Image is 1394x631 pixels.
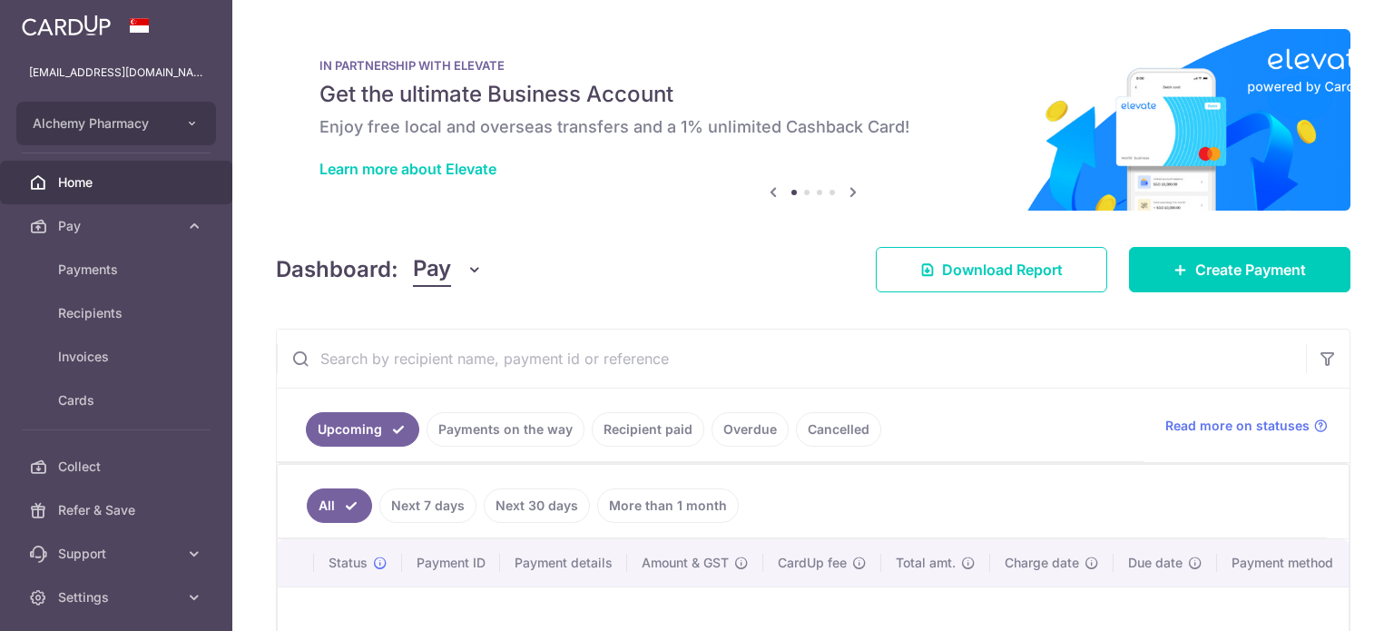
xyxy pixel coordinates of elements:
img: Renovation banner [276,29,1350,211]
span: Due date [1128,554,1183,572]
a: More than 1 month [597,488,739,523]
th: Payment ID [402,539,500,587]
button: Alchemy Pharmacy [16,102,216,145]
span: Download Report [942,259,1063,281]
a: Payments on the way [427,412,584,447]
img: CardUp [22,15,111,36]
a: Create Payment [1129,247,1350,292]
a: Learn more about Elevate [319,160,496,178]
button: Pay [413,252,483,287]
a: Read more on statuses [1165,417,1328,435]
span: Payments [58,261,178,279]
a: Upcoming [306,412,419,447]
span: Read more on statuses [1165,417,1310,435]
span: Refer & Save [58,501,178,519]
p: IN PARTNERSHIP WITH ELEVATE [319,58,1307,73]
span: Support [58,545,178,563]
a: Next 30 days [484,488,590,523]
span: Invoices [58,348,178,366]
th: Payment details [500,539,627,587]
p: [EMAIL_ADDRESS][DOMAIN_NAME] [29,64,203,82]
h5: Get the ultimate Business Account [319,80,1307,109]
span: Amount & GST [642,554,729,572]
span: Pay [413,252,451,287]
input: Search by recipient name, payment id or reference [277,330,1306,388]
span: Charge date [1005,554,1079,572]
a: Recipient paid [592,412,704,447]
span: Home [58,173,178,192]
span: Pay [58,217,178,235]
a: Download Report [876,247,1107,292]
span: Settings [58,588,178,606]
span: Create Payment [1195,259,1306,281]
span: Alchemy Pharmacy [33,114,167,133]
a: Next 7 days [379,488,476,523]
h6: Enjoy free local and overseas transfers and a 1% unlimited Cashback Card! [319,116,1307,138]
span: Cards [58,391,178,409]
a: Cancelled [796,412,881,447]
a: Overdue [712,412,789,447]
span: Total amt. [896,554,956,572]
h4: Dashboard: [276,253,398,286]
th: Payment method [1217,539,1355,587]
a: All [307,488,372,523]
span: CardUp fee [778,554,847,572]
span: Recipients [58,304,178,322]
span: Collect [58,458,178,476]
span: Status [329,554,368,572]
